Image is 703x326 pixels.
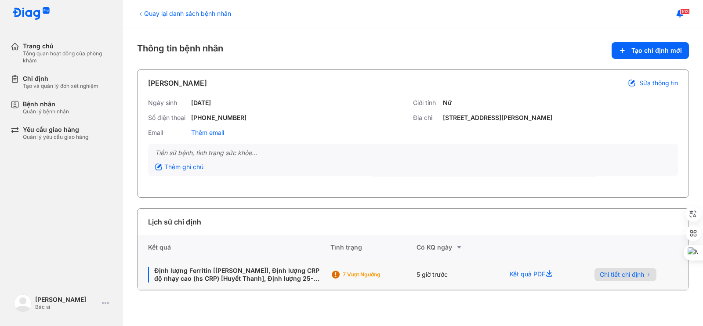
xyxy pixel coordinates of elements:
div: Kết quả [138,235,330,260]
div: Quản lý bệnh nhân [23,108,69,115]
img: logo [14,294,32,312]
span: Sửa thông tin [639,79,678,87]
button: Tạo chỉ định mới [612,42,689,59]
button: Chi tiết chỉ định [594,268,656,281]
div: Có KQ ngày [417,242,499,253]
div: Định lượng Ferritin [[PERSON_NAME]], Định lượng CRP độ nhạy cao (hs CRP) [Huyết Thanh], Định lượn... [148,267,320,283]
div: Yêu cầu giao hàng [23,126,88,134]
div: [PERSON_NAME] [148,78,207,88]
div: Email [148,129,188,137]
div: Bác sĩ [35,304,98,311]
img: logo [12,7,50,21]
div: Bệnh nhân [23,100,69,108]
div: Quản lý yêu cầu giao hàng [23,134,88,141]
div: Ngày sinh [148,99,188,107]
div: Tiền sử bệnh, tình trạng sức khỏe... [155,149,671,157]
div: Tạo và quản lý đơn xét nghiệm [23,83,98,90]
div: 5 giờ trước [417,260,499,290]
div: 7 Vượt ngưỡng [343,271,413,278]
div: Tổng quan hoạt động của phòng khám [23,50,112,64]
div: Thông tin bệnh nhân [137,42,689,59]
div: Chỉ định [23,75,98,83]
div: Số điện thoại [148,114,188,122]
div: Địa chỉ [413,114,439,122]
div: Thêm ghi chú [155,163,203,171]
div: Lịch sử chỉ định [148,217,201,227]
div: Kết quả PDF [499,260,584,290]
div: Quay lại danh sách bệnh nhân [137,9,231,18]
div: Trang chủ [23,42,112,50]
span: 103 [680,8,690,14]
div: [DATE] [191,99,211,107]
div: Tình trạng [330,235,417,260]
span: Tạo chỉ định mới [631,47,682,54]
div: Nữ [443,99,452,107]
div: [PHONE_NUMBER] [191,114,246,122]
div: Giới tính [413,99,439,107]
div: [PERSON_NAME] [35,296,98,304]
div: [STREET_ADDRESS][PERSON_NAME] [443,114,552,122]
span: Chi tiết chỉ định [600,271,644,279]
div: Thêm email [191,129,224,137]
